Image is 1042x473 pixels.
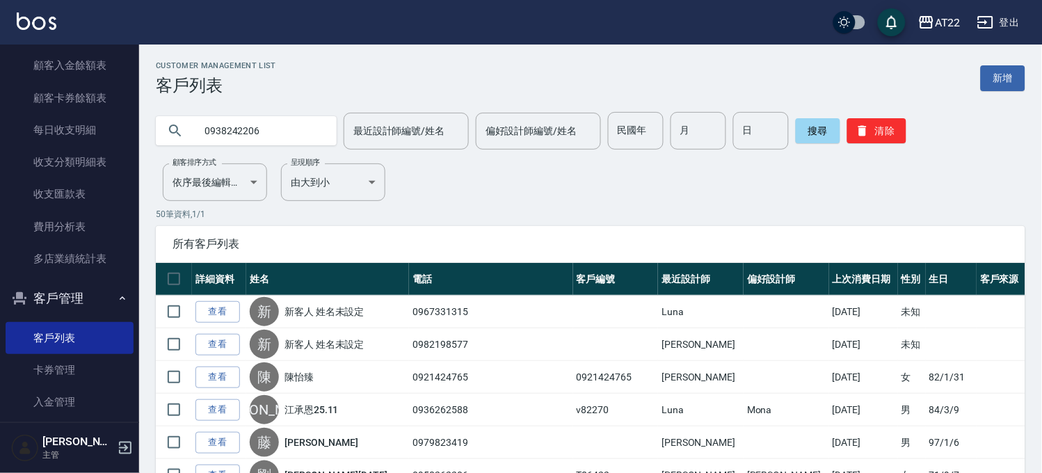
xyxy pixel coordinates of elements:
a: 新客人 姓名未設定 [284,337,364,351]
button: 搜尋 [796,118,840,143]
a: 顧客卡券餘額表 [6,82,134,114]
th: 生日 [926,263,977,296]
td: Luna [658,394,744,426]
td: 男 [898,394,926,426]
td: 0979823419 [409,426,572,459]
td: 未知 [898,296,926,328]
td: 84/3/9 [926,394,977,426]
td: [DATE] [829,296,898,328]
a: 入金管理 [6,386,134,418]
td: [DATE] [829,328,898,361]
td: [PERSON_NAME] [658,361,744,394]
th: 上次消費日期 [829,263,898,296]
h3: 客戶列表 [156,76,276,95]
h5: [PERSON_NAME] [42,435,113,449]
span: 所有客戶列表 [173,237,1009,251]
label: 顧客排序方式 [173,157,216,168]
td: [DATE] [829,361,898,394]
a: 江承恩25.11 [284,403,339,417]
div: 陳 [250,362,279,392]
th: 性別 [898,263,926,296]
div: 藤 [250,428,279,457]
th: 最近設計師 [658,263,744,296]
p: 主管 [42,449,113,461]
a: 費用分析表 [6,211,134,243]
div: [PERSON_NAME] [250,395,279,424]
img: Person [11,434,39,462]
div: 新 [250,297,279,326]
th: 姓名 [246,263,409,296]
td: 0936262588 [409,394,572,426]
button: 登出 [972,10,1025,35]
th: 電話 [409,263,572,296]
a: 查看 [195,301,240,323]
a: 每日收支明細 [6,114,134,146]
div: 由大到小 [281,163,385,201]
td: [PERSON_NAME] [658,328,744,361]
img: Logo [17,13,56,30]
td: 女 [898,361,926,394]
th: 客戶編號 [573,263,659,296]
a: 查看 [195,432,240,454]
td: v82270 [573,394,659,426]
td: 0982198577 [409,328,572,361]
h2: Customer Management List [156,61,276,70]
td: 0921424765 [409,361,572,394]
a: 新增 [981,65,1025,91]
a: 查看 [195,399,240,421]
a: 查看 [195,334,240,355]
td: 未知 [898,328,926,361]
input: 搜尋關鍵字 [195,112,326,150]
a: [PERSON_NAME] [284,435,358,449]
a: 陳怡臻 [284,370,314,384]
th: 偏好設計師 [744,263,829,296]
label: 呈現順序 [291,157,320,168]
a: 客戶列表 [6,322,134,354]
td: [DATE] [829,426,898,459]
button: 客戶管理 [6,280,134,316]
td: 男 [898,426,926,459]
button: 清除 [847,118,906,143]
a: 查看 [195,367,240,388]
td: 0967331315 [409,296,572,328]
td: 82/1/31 [926,361,977,394]
a: 顧客入金餘額表 [6,49,134,81]
a: 收支分類明細表 [6,146,134,178]
button: save [878,8,906,36]
a: 收支匯款表 [6,178,134,210]
a: 多店業績統計表 [6,243,134,275]
td: 97/1/6 [926,426,977,459]
button: AT22 [913,8,966,37]
td: [PERSON_NAME] [658,426,744,459]
a: 新客人 姓名未設定 [284,305,364,319]
td: Mona [744,394,829,426]
p: 50 筆資料, 1 / 1 [156,208,1025,221]
div: 依序最後編輯時間 [163,163,267,201]
div: 新 [250,330,279,359]
td: Luna [658,296,744,328]
td: [DATE] [829,394,898,426]
th: 客戶來源 [977,263,1025,296]
a: 卡券管理 [6,354,134,386]
div: AT22 [935,14,961,31]
th: 詳細資料 [192,263,246,296]
td: 0921424765 [573,361,659,394]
